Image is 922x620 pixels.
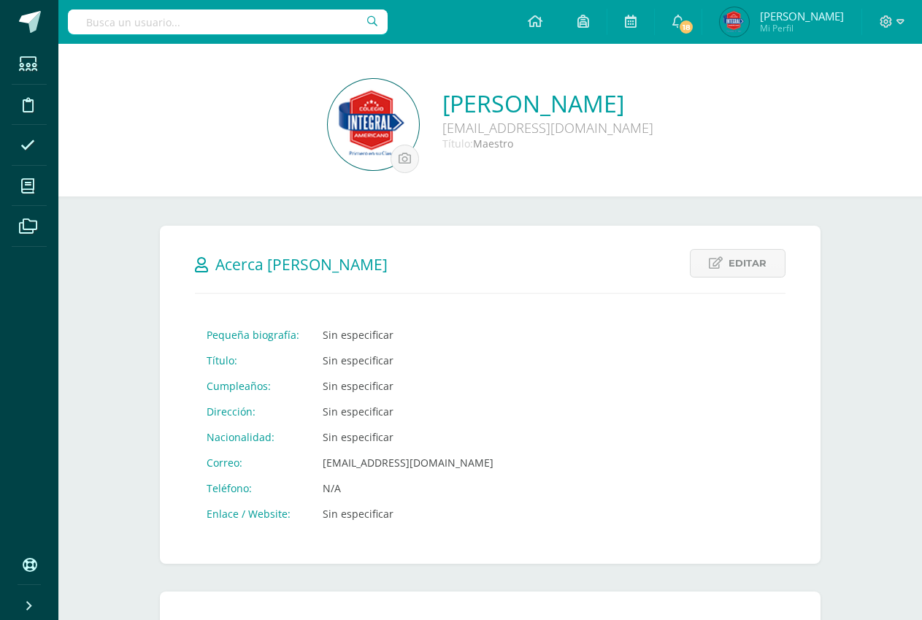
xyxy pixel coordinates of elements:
[678,19,694,35] span: 18
[311,450,505,475] td: [EMAIL_ADDRESS][DOMAIN_NAME]
[311,373,505,399] td: Sin especificar
[760,9,844,23] span: [PERSON_NAME]
[195,475,311,501] td: Teléfono:
[195,450,311,475] td: Correo:
[690,249,785,278] a: Editar
[311,399,505,424] td: Sin especificar
[195,501,311,527] td: Enlace / Website:
[195,424,311,450] td: Nacionalidad:
[442,137,473,150] span: Título:
[195,399,311,424] td: Dirección:
[442,88,653,119] a: [PERSON_NAME]
[729,250,767,277] span: Editar
[328,79,419,170] img: f6b556117c1a90598204586c9fb4ed9a.png
[442,119,653,137] div: [EMAIL_ADDRESS][DOMAIN_NAME]
[720,7,749,37] img: 38eaf94feb06c03c893c1ca18696d927.png
[311,322,505,348] td: Sin especificar
[68,9,388,34] input: Busca un usuario...
[195,373,311,399] td: Cumpleaños:
[311,475,505,501] td: N/A
[195,348,311,373] td: Título:
[473,137,513,150] span: Maestro
[195,322,311,348] td: Pequeña biografía:
[311,348,505,373] td: Sin especificar
[311,424,505,450] td: Sin especificar
[760,22,844,34] span: Mi Perfil
[311,501,505,527] td: Sin especificar
[215,254,388,275] span: Acerca [PERSON_NAME]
